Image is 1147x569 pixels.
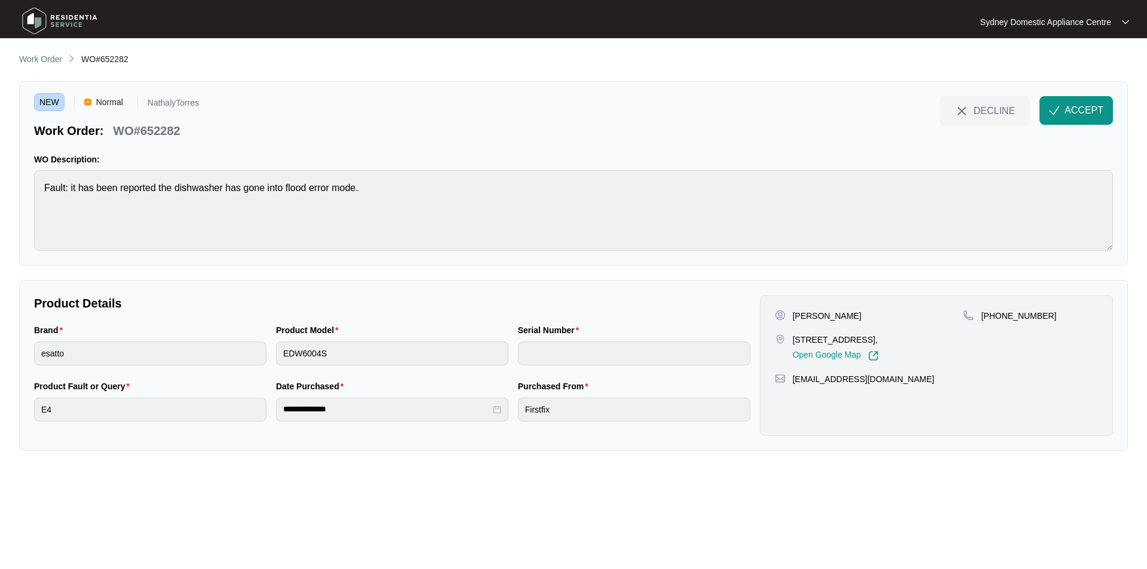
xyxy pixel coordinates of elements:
[1039,96,1113,125] button: check-IconACCEPT
[34,380,134,392] label: Product Fault or Query
[1065,103,1103,118] span: ACCEPT
[775,334,786,345] img: map-pin
[113,122,180,139] p: WO#652282
[793,310,861,322] p: [PERSON_NAME]
[19,53,62,65] p: Work Order
[1049,105,1060,116] img: check-Icon
[793,350,879,361] a: Open Google Map
[955,104,969,118] img: close-Icon
[34,122,103,139] p: Work Order:
[775,310,786,321] img: user-pin
[276,380,348,392] label: Date Purchased
[34,398,266,422] input: Product Fault or Query
[868,350,879,361] img: Link-External
[793,334,879,346] p: [STREET_ADDRESS],
[34,170,1113,251] textarea: Fault: it has been reported the dishwasher has gone into flood error mode.
[81,54,128,64] span: WO#652282
[34,324,68,336] label: Brand
[518,380,593,392] label: Purchased From
[34,295,750,312] p: Product Details
[793,373,934,385] p: [EMAIL_ADDRESS][DOMAIN_NAME]
[67,54,76,63] img: chevron-right
[34,93,65,111] span: NEW
[17,53,65,66] a: Work Order
[283,403,490,416] input: Date Purchased
[980,16,1111,28] p: Sydney Domestic Appliance Centre
[1122,19,1129,25] img: dropdown arrow
[91,93,128,111] span: Normal
[963,310,974,321] img: map-pin
[84,99,91,106] img: Vercel Logo
[974,104,1015,117] span: DECLINE
[34,342,266,365] input: Brand
[148,99,199,111] p: NathalyTorres
[518,324,584,336] label: Serial Number
[940,96,1030,125] button: close-IconDECLINE
[981,310,1056,322] p: [PHONE_NUMBER]
[775,373,786,384] img: map-pin
[18,3,102,39] img: residentia service logo
[34,153,1113,165] p: WO Description:
[518,398,750,422] input: Purchased From
[518,342,750,365] input: Serial Number
[276,342,508,365] input: Product Model
[276,324,344,336] label: Product Model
